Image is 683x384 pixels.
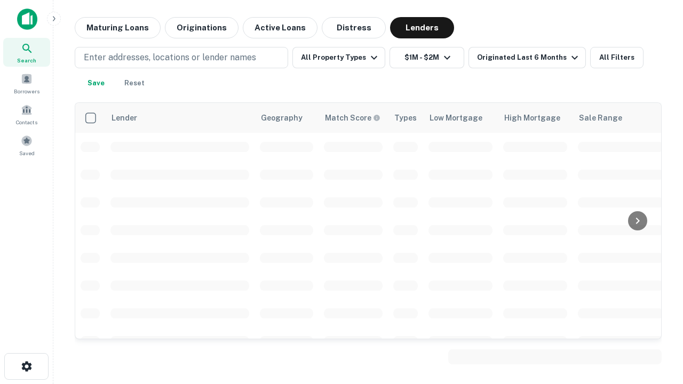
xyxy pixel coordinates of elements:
button: Reset [117,73,152,94]
span: Borrowers [14,87,39,95]
div: Low Mortgage [430,111,482,124]
th: High Mortgage [498,103,573,133]
p: Enter addresses, locations or lender names [84,51,256,64]
a: Saved [3,131,50,159]
th: Types [388,103,423,133]
span: Saved [19,149,35,157]
span: Search [17,56,36,65]
img: capitalize-icon.png [17,9,37,30]
div: Capitalize uses an advanced AI algorithm to match your search with the best lender. The match sco... [325,112,380,124]
th: Capitalize uses an advanced AI algorithm to match your search with the best lender. The match sco... [319,103,388,133]
a: Borrowers [3,69,50,98]
iframe: Chat Widget [630,265,683,316]
a: Contacts [3,100,50,129]
th: Low Mortgage [423,103,498,133]
button: Save your search to get updates of matches that match your search criteria. [79,73,113,94]
div: Geography [261,111,303,124]
span: Contacts [16,118,37,126]
button: Enter addresses, locations or lender names [75,47,288,68]
button: $1M - $2M [390,47,464,68]
h6: Match Score [325,112,378,124]
div: Types [394,111,417,124]
button: Originations [165,17,239,38]
div: Lender [112,111,137,124]
th: Geography [255,103,319,133]
div: Sale Range [579,111,622,124]
a: Search [3,38,50,67]
th: Lender [105,103,255,133]
th: Sale Range [573,103,669,133]
button: Distress [322,17,386,38]
button: All Property Types [292,47,385,68]
button: Maturing Loans [75,17,161,38]
button: All Filters [590,47,644,68]
button: Originated Last 6 Months [468,47,586,68]
div: Originated Last 6 Months [477,51,581,64]
button: Lenders [390,17,454,38]
div: High Mortgage [504,111,560,124]
button: Active Loans [243,17,317,38]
